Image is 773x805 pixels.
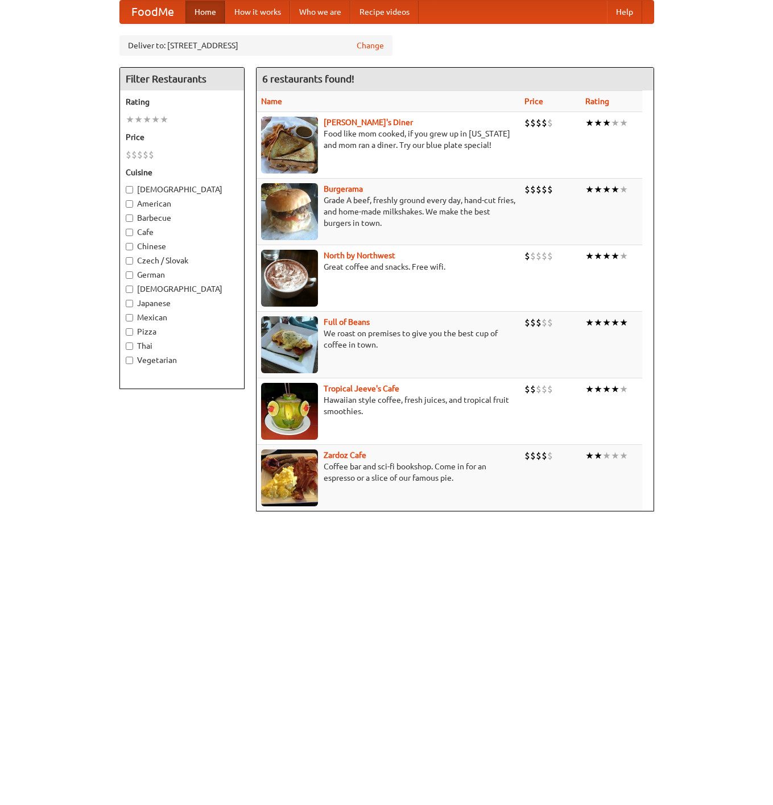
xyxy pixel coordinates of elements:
[143,148,148,161] li: $
[126,271,133,279] input: German
[619,383,628,395] li: ★
[126,283,238,295] label: [DEMOGRAPHIC_DATA]
[594,449,602,462] li: ★
[126,354,238,366] label: Vegetarian
[261,195,515,229] p: Grade A beef, freshly ground every day, hand-cut fries, and home-made milkshakes. We make the bes...
[262,73,354,84] ng-pluralize: 6 restaurants found!
[536,117,541,129] li: $
[126,286,133,293] input: [DEMOGRAPHIC_DATA]
[594,250,602,262] li: ★
[585,250,594,262] li: ★
[541,449,547,462] li: $
[524,449,530,462] li: $
[261,117,318,174] img: sallys.jpg
[261,250,318,307] img: north.jpg
[547,449,553,462] li: $
[585,117,594,129] li: ★
[619,316,628,329] li: ★
[611,449,619,462] li: ★
[602,383,611,395] li: ★
[324,384,399,393] a: Tropical Jeeve's Cafe
[126,113,134,126] li: ★
[530,449,536,462] li: $
[524,183,530,196] li: $
[547,117,553,129] li: $
[151,113,160,126] li: ★
[594,117,602,129] li: ★
[261,128,515,151] p: Food like mom cooked, if you grew up in [US_STATE] and mom ran a diner. Try our blue plate special!
[530,183,536,196] li: $
[126,300,133,307] input: Japanese
[536,183,541,196] li: $
[324,184,363,193] a: Burgerama
[148,148,154,161] li: $
[602,183,611,196] li: ★
[126,298,238,309] label: Japanese
[261,328,515,350] p: We roast on premises to give you the best cup of coffee in town.
[602,117,611,129] li: ★
[324,451,366,460] b: Zardoz Cafe
[126,312,238,323] label: Mexican
[126,184,238,195] label: [DEMOGRAPHIC_DATA]
[134,113,143,126] li: ★
[524,97,543,106] a: Price
[611,250,619,262] li: ★
[350,1,419,23] a: Recipe videos
[261,183,318,240] img: burgerama.jpg
[126,214,133,222] input: Barbecue
[261,261,515,273] p: Great coffee and snacks. Free wifi.
[541,250,547,262] li: $
[324,317,370,327] a: Full of Beans
[261,394,515,417] p: Hawaiian style coffee, fresh juices, and tropical fruit smoothies.
[126,96,238,108] h5: Rating
[261,316,318,373] img: beans.jpg
[607,1,642,23] a: Help
[585,383,594,395] li: ★
[541,316,547,329] li: $
[126,229,133,236] input: Cafe
[524,383,530,395] li: $
[126,200,133,208] input: American
[126,328,133,336] input: Pizza
[126,340,238,352] label: Thai
[126,148,131,161] li: $
[126,326,238,337] label: Pizza
[357,40,384,51] a: Change
[541,383,547,395] li: $
[594,183,602,196] li: ★
[530,383,536,395] li: $
[611,316,619,329] li: ★
[547,383,553,395] li: $
[547,250,553,262] li: $
[143,113,151,126] li: ★
[541,183,547,196] li: $
[185,1,225,23] a: Home
[126,198,238,209] label: American
[324,118,413,127] a: [PERSON_NAME]'s Diner
[530,250,536,262] li: $
[541,117,547,129] li: $
[585,183,594,196] li: ★
[536,316,541,329] li: $
[126,357,133,364] input: Vegetarian
[602,449,611,462] li: ★
[536,250,541,262] li: $
[126,212,238,224] label: Barbecue
[126,226,238,238] label: Cafe
[126,186,133,193] input: [DEMOGRAPHIC_DATA]
[547,316,553,329] li: $
[261,383,318,440] img: jeeves.jpg
[324,251,395,260] a: North by Northwest
[602,250,611,262] li: ★
[120,68,244,90] h4: Filter Restaurants
[524,117,530,129] li: $
[547,183,553,196] li: $
[594,316,602,329] li: ★
[619,449,628,462] li: ★
[126,269,238,280] label: German
[137,148,143,161] li: $
[530,316,536,329] li: $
